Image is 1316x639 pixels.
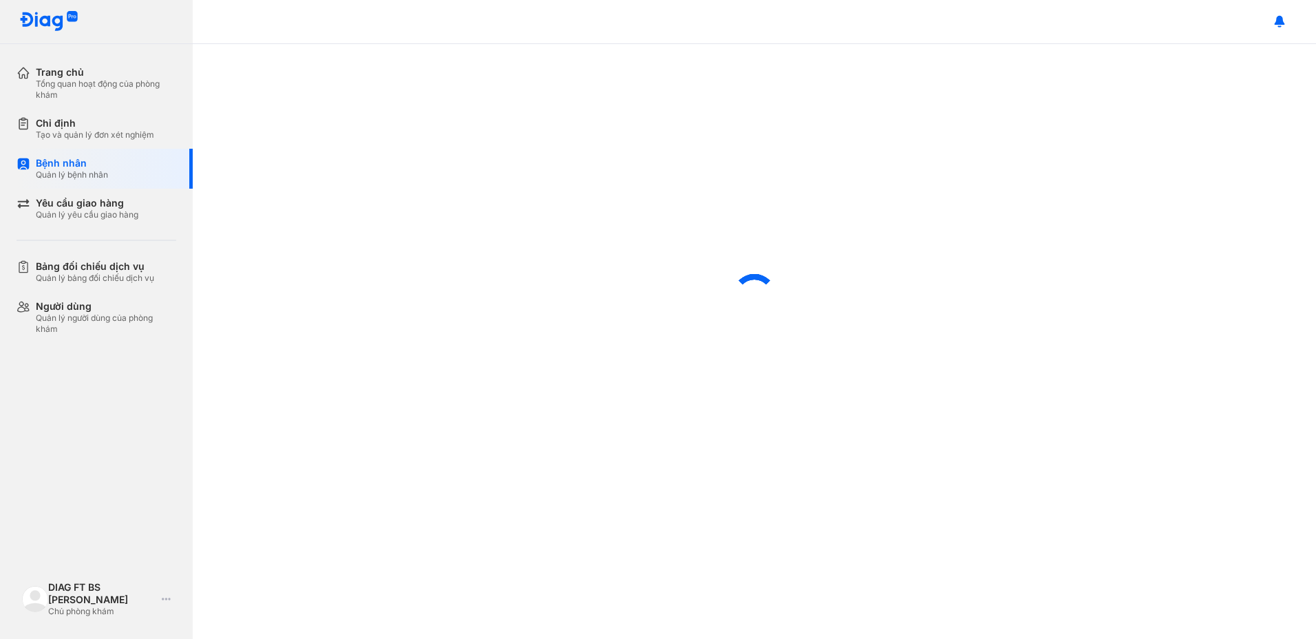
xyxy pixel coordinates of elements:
div: Người dùng [36,300,176,313]
img: logo [19,11,78,32]
div: Quản lý bệnh nhân [36,169,108,180]
div: DIAG FT BS [PERSON_NAME] [48,581,156,606]
div: Bệnh nhân [36,157,108,169]
div: Quản lý yêu cầu giao hàng [36,209,138,220]
div: Chủ phòng khám [48,606,156,617]
div: Bảng đối chiếu dịch vụ [36,260,154,273]
div: Trang chủ [36,66,176,78]
img: logo [22,586,48,612]
div: Quản lý người dùng của phòng khám [36,313,176,335]
div: Tổng quan hoạt động của phòng khám [36,78,176,101]
div: Chỉ định [36,117,154,129]
div: Tạo và quản lý đơn xét nghiệm [36,129,154,140]
div: Yêu cầu giao hàng [36,197,138,209]
div: Quản lý bảng đối chiếu dịch vụ [36,273,154,284]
